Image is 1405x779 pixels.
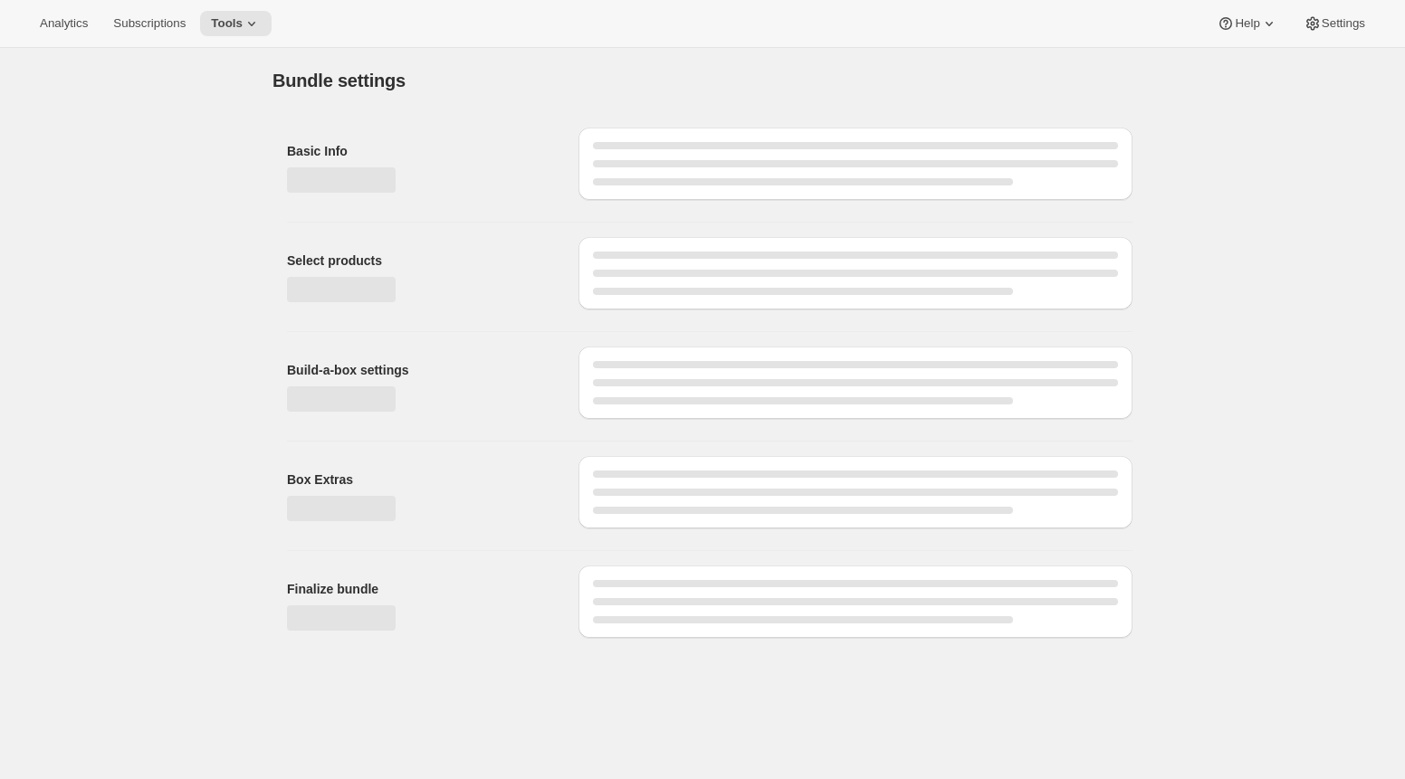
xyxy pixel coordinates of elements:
h2: Select products [287,252,550,270]
h2: Build-a-box settings [287,361,550,379]
div: Page loading [251,48,1154,652]
button: Tools [200,11,272,36]
h1: Bundle settings [272,70,406,91]
h2: Basic Info [287,142,550,160]
button: Settings [1293,11,1376,36]
button: Analytics [29,11,99,36]
button: Help [1206,11,1288,36]
h2: Finalize bundle [287,580,550,598]
span: Analytics [40,16,88,31]
span: Help [1235,16,1259,31]
button: Subscriptions [102,11,196,36]
span: Settings [1322,16,1365,31]
h2: Box Extras [287,470,550,489]
span: Tools [211,16,243,31]
span: Subscriptions [113,16,186,31]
